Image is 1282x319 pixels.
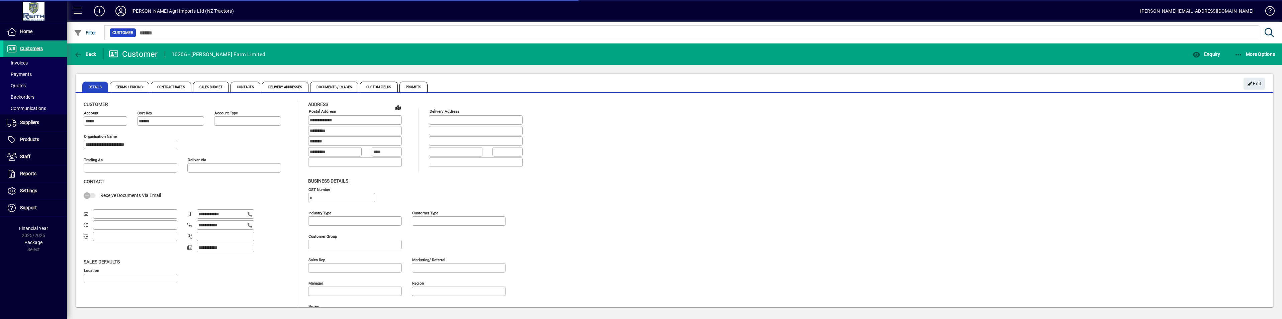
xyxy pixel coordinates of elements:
[3,148,67,165] a: Staff
[3,80,67,91] a: Quotes
[20,137,39,142] span: Products
[1260,1,1274,23] a: Knowledge Base
[262,82,309,92] span: Delivery Addresses
[1233,48,1277,60] button: More Options
[308,178,348,184] span: Business details
[109,49,158,60] div: Customer
[110,82,150,92] span: Terms / Pricing
[72,27,98,39] button: Filter
[20,171,36,176] span: Reports
[3,23,67,40] a: Home
[74,30,96,35] span: Filter
[1192,51,1220,57] span: Enquiry
[20,205,37,210] span: Support
[112,29,133,36] span: Customer
[172,49,266,60] div: 10206 - [PERSON_NAME] Farm Limited
[84,102,108,107] span: Customer
[138,111,152,115] mat-label: Sort key
[1140,6,1254,16] div: [PERSON_NAME] [EMAIL_ADDRESS][DOMAIN_NAME]
[412,281,424,285] mat-label: Region
[412,210,438,215] mat-label: Customer type
[84,157,103,162] mat-label: Trading as
[84,134,117,139] mat-label: Organisation name
[7,72,32,77] span: Payments
[7,83,26,88] span: Quotes
[89,5,110,17] button: Add
[1244,78,1265,90] button: Edit
[308,210,331,215] mat-label: Industry type
[151,82,191,92] span: Contract Rates
[84,259,120,264] span: Sales defaults
[7,94,34,100] span: Backorders
[193,82,229,92] span: Sales Budget
[20,188,37,193] span: Settings
[3,91,67,103] a: Backorders
[308,304,319,309] mat-label: Notes
[24,240,42,245] span: Package
[3,166,67,182] a: Reports
[310,82,358,92] span: Documents / Images
[412,257,445,262] mat-label: Marketing/ Referral
[1191,48,1222,60] button: Enquiry
[3,200,67,216] a: Support
[82,82,108,92] span: Details
[360,82,397,92] span: Custom Fields
[20,46,43,51] span: Customers
[67,48,104,60] app-page-header-button: Back
[74,51,96,57] span: Back
[7,106,46,111] span: Communications
[1247,78,1262,89] span: Edit
[3,131,67,148] a: Products
[308,234,337,238] mat-label: Customer group
[3,114,67,131] a: Suppliers
[1234,51,1275,57] span: More Options
[84,179,104,184] span: Contact
[19,226,48,231] span: Financial Year
[72,48,98,60] button: Back
[393,102,403,113] a: View on map
[3,57,67,69] a: Invoices
[20,154,30,159] span: Staff
[214,111,238,115] mat-label: Account Type
[231,82,260,92] span: Contacts
[399,82,428,92] span: Prompts
[308,281,323,285] mat-label: Manager
[20,120,39,125] span: Suppliers
[20,29,32,34] span: Home
[7,60,28,66] span: Invoices
[308,102,328,107] span: Address
[308,187,330,192] mat-label: GST Number
[3,69,67,80] a: Payments
[131,6,234,16] div: [PERSON_NAME] Agri-Imports Ltd (NZ Tractors)
[84,111,98,115] mat-label: Account
[3,183,67,199] a: Settings
[308,257,325,262] mat-label: Sales rep
[3,103,67,114] a: Communications
[188,157,206,162] mat-label: Deliver via
[84,268,99,273] mat-label: Location
[110,5,131,17] button: Profile
[100,193,161,198] span: Receive Documents Via Email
